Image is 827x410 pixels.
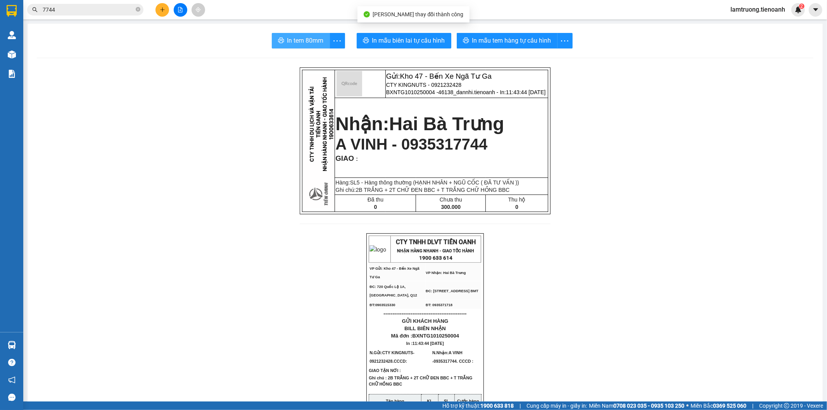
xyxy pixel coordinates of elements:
[389,114,504,134] span: Hai Bà Trưng
[386,82,461,88] span: CTY KINGNUTS - 0921232428
[383,310,466,317] span: ----------------------------------------------
[795,6,802,13] img: icon-new-feature
[432,350,473,363] span: N.Nhận:
[419,255,452,261] strong: 1900 633 614
[335,179,519,186] span: Hàng:SL
[192,3,205,17] button: aim
[440,196,462,203] span: Chưa thu
[178,7,183,12] span: file-add
[330,33,345,48] button: more
[713,403,746,409] strong: 0369 525 060
[8,70,16,78] img: solution-icon
[413,341,444,346] span: 11:43:44 [DATE]
[8,50,16,59] img: warehouse-icon
[386,399,404,403] strong: Tên hàng
[426,289,478,293] span: ĐC: [STREET_ADDRESS] BMT
[337,71,362,96] img: qr-code
[426,303,452,307] span: ĐT: 0935371718
[8,359,16,366] span: question-circle
[439,89,546,95] span: 46138_dannhi.tienoanh - In:
[427,399,432,403] strong: KL
[457,33,558,48] button: printerIn mẫu tem hàng tự cấu hình
[354,156,358,162] span: :
[364,11,370,17] span: check-circle
[784,403,789,408] span: copyright
[287,36,324,45] span: In tem 80mm
[520,401,521,410] span: |
[812,6,819,13] span: caret-down
[527,401,587,410] span: Cung cấp máy in - giấy in:
[160,7,165,12] span: plus
[373,11,464,17] span: [PERSON_NAME] thay đổi thành công
[369,368,412,373] span: GIAO TẬN NƠI :
[174,3,187,17] button: file-add
[335,136,487,153] span: A VINH - 0935317744
[386,89,546,95] span: BXNTG1010250004 -
[32,7,38,12] span: search
[330,36,345,46] span: more
[335,154,354,162] span: GIAO
[472,36,551,45] span: In mẫu tem hàng tự cấu hình
[369,245,386,254] img: logo
[369,376,472,393] span: Ghi chú : 2B TRẮNG + 2T CHỮ ĐEN BBC + T TRẮNG CHỮ HỒNG BBC
[278,37,284,45] span: printer
[404,326,446,331] span: BILL BIÊN NHẬN
[557,33,573,48] button: more
[369,267,419,279] span: VP Gửi: Kho 47 - Bến Xe Ngã Tư Ga
[442,401,514,410] span: Hỗ trợ kỹ thuật:
[8,376,16,384] span: notification
[558,36,572,46] span: more
[357,179,519,186] span: 5 - Hàng thông thường (HẠNH NHÂN + NGŨ CỐC ( ĐÃ TƯ VẤN ))
[457,399,479,403] strong: Cước hàng
[136,7,140,12] span: close-circle
[369,303,395,307] span: ĐT:0903515330
[402,318,449,324] span: GỬI KHÁCH HÀNG
[391,333,459,339] span: Mã đơn :
[136,6,140,14] span: close-circle
[394,359,408,363] span: CCCD:
[195,7,201,12] span: aim
[691,401,746,410] span: Miền Bắc
[155,3,169,17] button: plus
[506,89,546,95] span: 11:43:44 [DATE]
[432,350,473,363] span: A VINH -
[8,341,16,349] img: warehouse-icon
[8,31,16,39] img: warehouse-icon
[335,114,504,134] strong: Nhận:
[800,3,803,9] span: 2
[508,196,526,203] span: Thu hộ
[43,5,134,14] input: Tìm tên, số ĐT hoặc mã đơn
[397,248,475,253] strong: NHẬN HÀNG NHANH - GIAO TỐC HÀNH
[8,394,16,401] span: message
[686,404,689,407] span: ⚪️
[515,204,518,210] span: 0
[7,5,17,17] img: logo-vxr
[272,33,330,48] button: printerIn tem 80mm
[752,401,753,410] span: |
[356,187,510,193] span: 2B TRẮNG + 2T CHỮ ĐEN BBC + T TRẮNG CHỮ HỒNG BBC
[799,3,805,9] sup: 2
[809,3,822,17] button: caret-down
[372,36,445,45] span: In mẫu biên lai tự cấu hình
[335,187,509,193] span: Ghi chú:
[369,359,408,363] span: 0921232428.
[386,72,492,80] span: Gửi:
[463,37,469,45] span: printer
[426,271,466,275] span: VP Nhận: Hai Bà Trưng
[374,204,377,210] span: 0
[613,403,684,409] strong: 0708 023 035 - 0935 103 250
[368,196,383,203] span: Đã thu
[396,238,476,246] span: CTY TNHH DLVT TIẾN OANH
[400,72,492,80] span: Kho 47 - Bến Xe Ngã Tư Ga
[412,333,459,339] span: BXNTG1010250004
[444,399,449,403] strong: SL
[357,33,451,48] button: printerIn mẫu biên lai tự cấu hình
[589,401,684,410] span: Miền Nam
[480,403,514,409] strong: 1900 633 818
[369,350,414,363] span: N.Gửi:
[382,350,413,355] span: CTY KINGNUTS
[724,5,791,14] span: lamtruong.tienoanh
[369,285,417,297] span: ĐC: 720 Quốc Lộ 1A, [GEOGRAPHIC_DATA], Q12
[406,341,444,346] span: In :
[441,204,461,210] span: 300.000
